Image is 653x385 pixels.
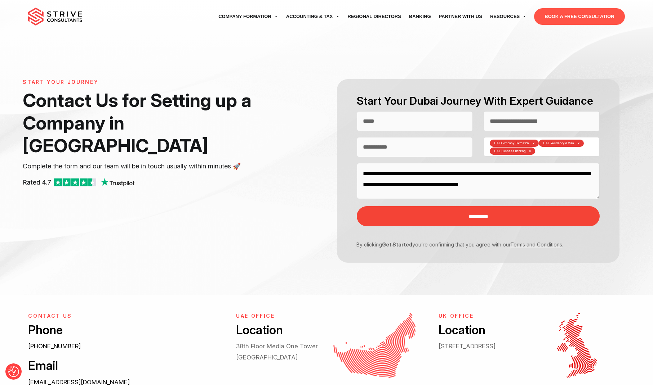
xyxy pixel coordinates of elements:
a: Terms and Conditions [510,241,562,248]
h3: Email [28,358,220,374]
span: UAE Company Formation [494,142,529,145]
button: Remove UAE Company Formation [533,142,534,145]
a: [PHONE_NUMBER] [28,343,81,350]
a: Resources [486,6,530,27]
h1: Contact Us for Setting up a Company in [GEOGRAPHIC_DATA] [23,89,284,157]
p: 38th Floor Media One Tower [GEOGRAPHIC_DATA] [236,341,321,363]
h6: CONTACT US [28,313,220,319]
a: Regional Directors [344,6,405,27]
p: By clicking you’re confirming that you agree with our . [351,241,594,248]
span: UAE Business Banking [494,150,525,153]
a: BOOK A FREE CONSULTATION [534,8,625,25]
img: Revisit consent button [8,366,19,377]
button: Consent Preferences [8,366,19,377]
a: Partner with Us [435,6,486,27]
p: [STREET_ADDRESS] [439,341,524,352]
span: UAE Residency & Visa [543,142,574,145]
img: Get in touch [557,313,597,378]
a: Company Formation [214,6,282,27]
h3: Location [439,322,524,338]
img: main-logo.svg [28,8,82,26]
form: Contact form [326,79,630,263]
h6: START YOUR JOURNEY [23,79,284,85]
strong: Get Started [382,241,412,248]
h2: Start Your Dubai Journey With Expert Guidance [357,94,600,108]
img: Get in touch [333,313,416,378]
h6: UK Office [439,313,524,319]
a: Banking [405,6,435,27]
button: Remove UAE Residency & Visa [578,142,579,145]
h3: Location [236,322,321,338]
button: Remove UAE Business Banking [529,150,531,153]
p: Complete the form and our team will be in touch usually within minutes 🚀 [23,161,284,172]
a: Accounting & Tax [282,6,344,27]
h6: UAE OFFICE [236,313,321,319]
h3: Phone [28,322,220,338]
